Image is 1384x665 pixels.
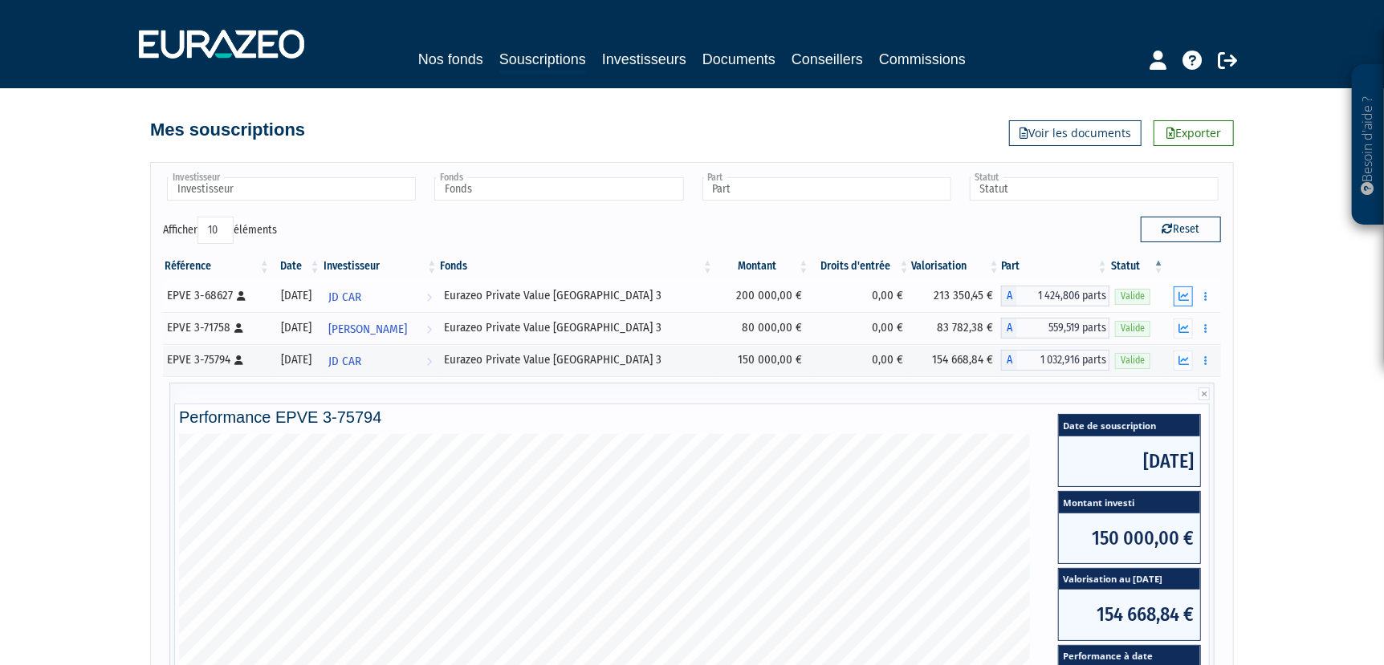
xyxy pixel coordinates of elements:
div: Eurazeo Private Value [GEOGRAPHIC_DATA] 3 [445,319,710,336]
i: [Français] Personne physique [234,355,243,365]
th: Statut : activer pour trier la colonne par ordre d&eacute;croissant [1109,253,1166,280]
th: Fonds: activer pour trier la colonne par ordre croissant [439,253,715,280]
td: 150 000,00 € [714,344,810,376]
a: Conseillers [792,48,863,71]
span: Valide [1115,321,1150,336]
a: [PERSON_NAME] [322,312,439,344]
th: Part: activer pour trier la colonne par ordre croissant [1001,253,1109,280]
td: 200 000,00 € [714,280,810,312]
div: [DATE] [277,351,316,368]
span: Valide [1115,289,1150,304]
th: Montant: activer pour trier la colonne par ordre croissant [714,253,810,280]
i: [Français] Personne physique [237,291,246,301]
span: 154 668,84 € [1059,590,1200,639]
a: Souscriptions [499,48,586,73]
a: Voir les documents [1009,120,1142,146]
span: [DATE] [1059,436,1200,486]
span: 1 424,806 parts [1017,286,1109,306]
span: A [1001,350,1017,371]
div: A - Eurazeo Private Value Europe 3 [1001,318,1109,339]
span: [PERSON_NAME] [328,314,407,344]
select: Afficheréléments [197,217,234,244]
div: [DATE] [277,287,316,304]
td: 0,00 € [810,312,910,344]
h4: Mes souscriptions [150,120,305,140]
i: Voir l'investisseur [427,282,433,312]
h4: Performance EPVE 3-75794 [179,408,1205,426]
i: Voir l'investisseur [427,347,433,376]
span: Montant investi [1059,492,1200,513]
span: JD CAR [328,282,361,312]
span: 559,519 parts [1017,318,1109,339]
div: EPVE 3-71758 [167,319,266,336]
div: EPVE 3-75794 [167,351,266,368]
a: Commissions [879,48,966,71]
div: A - Eurazeo Private Value Europe 3 [1001,286,1109,306]
span: JD CAR [328,347,361,376]
td: 83 782,38 € [911,312,1001,344]
th: Référence : activer pour trier la colonne par ordre croissant [163,253,271,280]
div: Eurazeo Private Value [GEOGRAPHIC_DATA] 3 [445,287,710,304]
label: Afficher éléments [163,217,277,244]
td: 0,00 € [810,280,910,312]
th: Valorisation: activer pour trier la colonne par ordre croissant [911,253,1001,280]
td: 0,00 € [810,344,910,376]
div: Eurazeo Private Value [GEOGRAPHIC_DATA] 3 [445,351,710,368]
a: JD CAR [322,344,439,376]
td: 154 668,84 € [911,344,1001,376]
i: [Français] Personne physique [234,323,243,333]
span: Valorisation au [DATE] [1059,569,1200,590]
div: EPVE 3-68627 [167,287,266,304]
div: A - Eurazeo Private Value Europe 3 [1001,350,1109,371]
th: Date: activer pour trier la colonne par ordre croissant [271,253,322,280]
a: Nos fonds [418,48,483,71]
span: 150 000,00 € [1059,513,1200,563]
i: Voir l'investisseur [427,314,433,344]
span: 1 032,916 parts [1017,350,1109,371]
a: Documents [702,48,775,71]
a: Exporter [1154,120,1234,146]
div: [DATE] [277,319,316,336]
span: A [1001,318,1017,339]
span: Valide [1115,353,1150,368]
td: 80 000,00 € [714,312,810,344]
button: Reset [1141,217,1221,242]
p: Besoin d'aide ? [1359,73,1378,217]
a: Investisseurs [602,48,686,71]
span: Date de souscription [1059,415,1200,436]
td: 213 350,45 € [911,280,1001,312]
th: Investisseur: activer pour trier la colonne par ordre croissant [322,253,439,280]
span: A [1001,286,1017,306]
th: Droits d'entrée: activer pour trier la colonne par ordre croissant [810,253,910,280]
a: JD CAR [322,280,439,312]
img: 1732889491-logotype_eurazeo_blanc_rvb.png [139,30,304,59]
